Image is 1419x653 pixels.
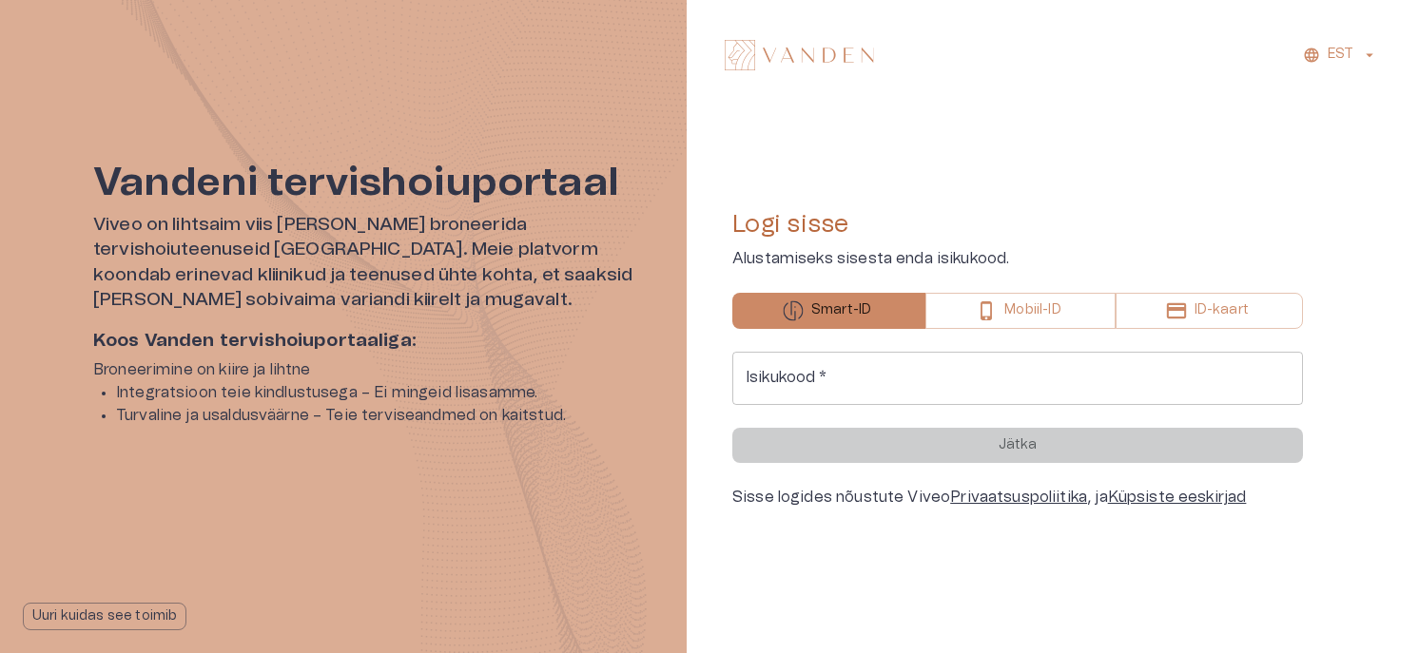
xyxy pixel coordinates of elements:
h4: Logi sisse [732,209,1303,240]
button: Smart-ID [732,293,925,329]
p: Smart-ID [811,300,871,320]
button: Mobiil-ID [925,293,1115,329]
p: Mobiil-ID [1004,300,1060,320]
a: Privaatsuspoliitika [950,490,1087,505]
p: EST [1328,45,1353,65]
p: Alustamiseks sisesta enda isikukood. [732,247,1303,270]
p: Uuri kuidas see toimib [32,606,177,626]
button: ID-kaart [1116,293,1303,329]
button: Uuri kuidas see toimib [23,603,186,630]
img: Vanden logo [725,40,874,70]
button: EST [1300,41,1381,68]
div: Sisse logides nõustute Viveo , ja [732,486,1303,509]
iframe: Help widget launcher [1271,567,1419,620]
p: ID-kaart [1195,300,1249,320]
a: Küpsiste eeskirjad [1108,490,1247,505]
